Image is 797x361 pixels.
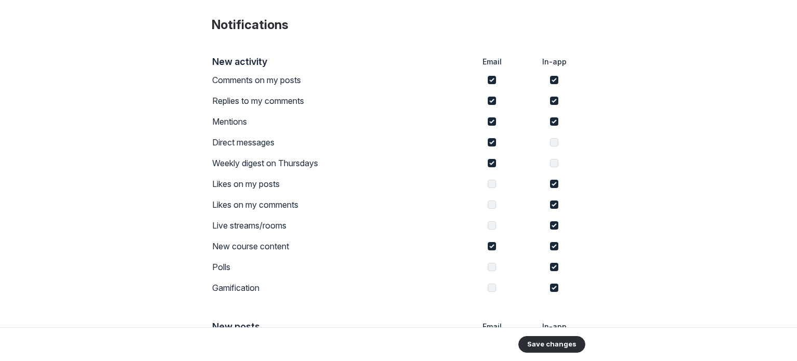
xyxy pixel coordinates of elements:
[523,54,585,70] th: In-app
[212,236,461,257] td: New course content
[212,111,461,132] td: Mentions
[212,132,461,153] td: Direct messages
[212,70,461,90] td: Comments on my posts
[523,319,585,335] th: In-app
[461,319,523,335] th: Email
[518,336,585,353] button: Save changes
[212,54,461,70] th: New activity
[461,54,523,70] th: Email
[212,257,461,277] td: Polls
[212,194,461,215] td: Likes on my comments
[212,153,461,173] td: Weekly digest on Thursdays
[212,215,461,236] td: Live streams/rooms
[212,277,461,298] td: Gamification
[212,17,585,33] h4: Notifications
[212,90,461,111] td: Replies to my comments
[212,319,461,335] th: New posts
[212,173,461,194] td: Likes on my posts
